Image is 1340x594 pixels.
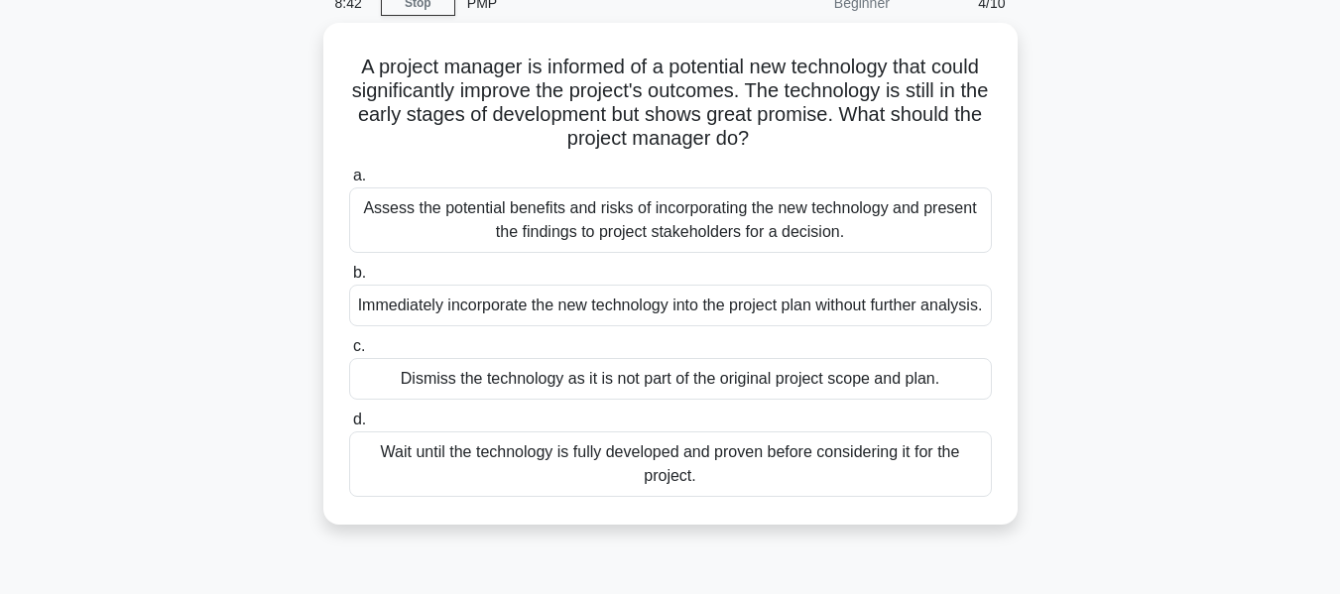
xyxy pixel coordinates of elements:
div: Wait until the technology is fully developed and proven before considering it for the project. [349,431,992,497]
span: d. [353,411,366,427]
span: b. [353,264,366,281]
span: a. [353,167,366,183]
h5: A project manager is informed of a potential new technology that could significantly improve the ... [347,55,994,152]
div: Dismiss the technology as it is not part of the original project scope and plan. [349,358,992,400]
div: Immediately incorporate the new technology into the project plan without further analysis. [349,285,992,326]
span: c. [353,337,365,354]
div: Assess the potential benefits and risks of incorporating the new technology and present the findi... [349,187,992,253]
